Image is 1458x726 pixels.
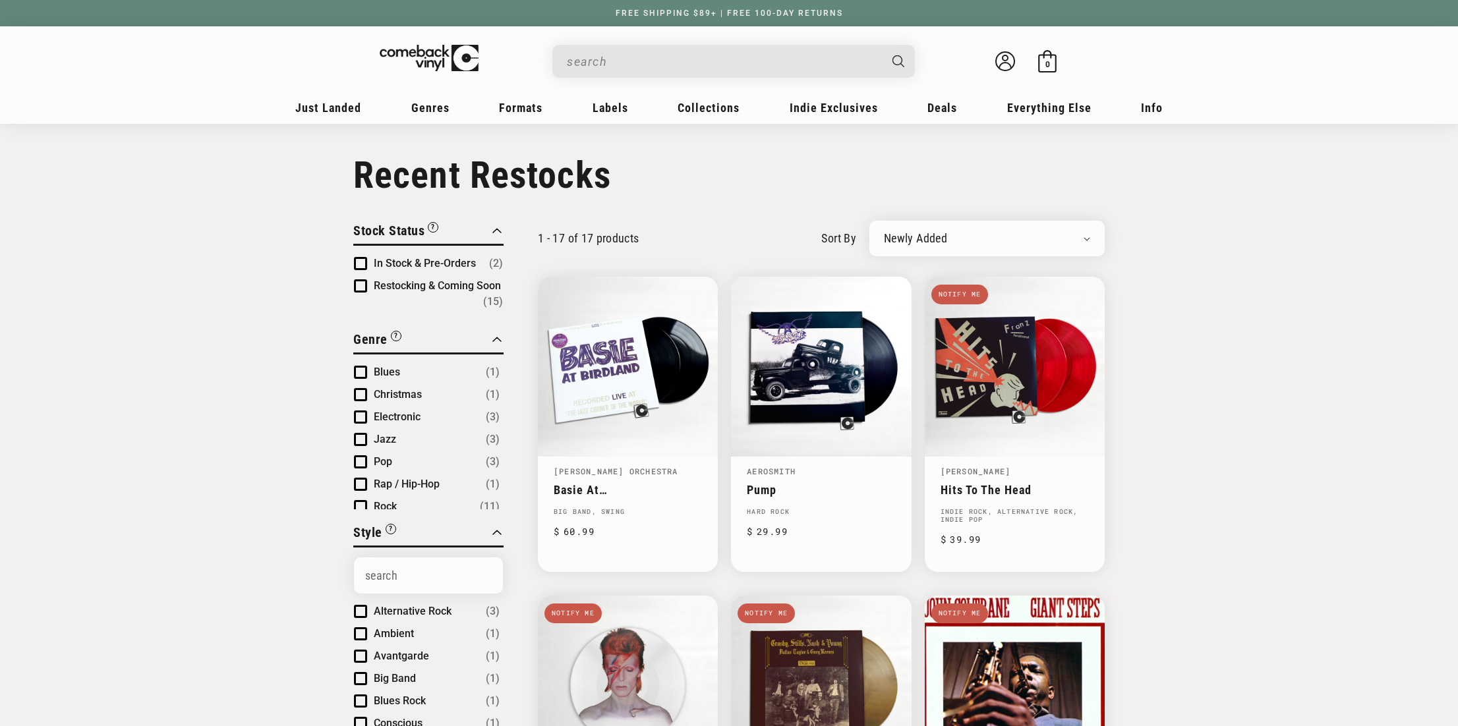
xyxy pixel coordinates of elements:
[747,466,796,476] a: Aerosmith
[353,524,382,540] span: Style
[486,387,500,403] span: Number of products: (1)
[927,101,957,115] span: Deals
[295,101,361,115] span: Just Landed
[486,671,500,686] span: Number of products: (1)
[353,329,401,352] button: Filter by Genre
[941,466,1011,476] a: [PERSON_NAME]
[374,279,501,292] span: Restocking & Coming Soon
[374,366,400,378] span: Blues
[1141,101,1163,115] span: Info
[821,229,856,247] label: sort by
[538,231,639,245] p: 1 - 17 of 17 products
[374,500,397,513] span: Rock
[486,454,500,470] span: Number of products: (3)
[486,364,500,380] span: Number of products: (1)
[602,9,856,18] a: FREE SHIPPING $89+ | FREE 100-DAY RETURNS
[374,605,452,617] span: Alternative Rock
[1045,59,1050,69] span: 0
[374,410,421,423] span: Electronic
[374,388,422,401] span: Christmas
[554,483,702,497] a: Basie At [GEOGRAPHIC_DATA]
[374,672,416,684] span: Big Band
[374,694,426,707] span: Blues Rock
[941,483,1089,497] a: Hits To The Head
[483,294,503,310] span: Number of products: (15)
[486,603,500,619] span: Number of products: (3)
[374,433,396,445] span: Jazz
[881,45,917,78] button: Search
[353,331,388,347] span: Genre
[552,45,915,78] div: Search
[486,648,500,664] span: Number of products: (1)
[374,650,429,662] span: Avantgarde
[593,101,628,115] span: Labels
[790,101,878,115] span: Indie Exclusives
[499,101,542,115] span: Formats
[486,409,500,425] span: Number of products: (3)
[374,455,392,468] span: Pop
[486,693,500,709] span: Number of products: (1)
[411,101,450,115] span: Genres
[374,478,440,490] span: Rap / Hip-Hop
[489,256,503,271] span: Number of products: (2)
[374,257,476,269] span: In Stock & Pre-Orders
[353,223,424,238] span: Stock Status
[747,483,895,497] a: Pump
[480,499,500,515] span: Number of products: (11)
[1007,101,1092,115] span: Everything Else
[554,466,678,476] a: [PERSON_NAME] Orchestra
[567,48,879,75] input: search
[678,101,740,115] span: Collections
[353,221,438,244] button: Filter by Stock Status
[486,476,500,492] span: Number of products: (1)
[354,557,503,594] input: Search Options
[486,432,500,447] span: Number of products: (3)
[353,154,1105,197] h1: Recent Restocks
[374,627,414,640] span: Ambient
[486,626,500,642] span: Number of products: (1)
[353,522,396,545] button: Filter by Style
